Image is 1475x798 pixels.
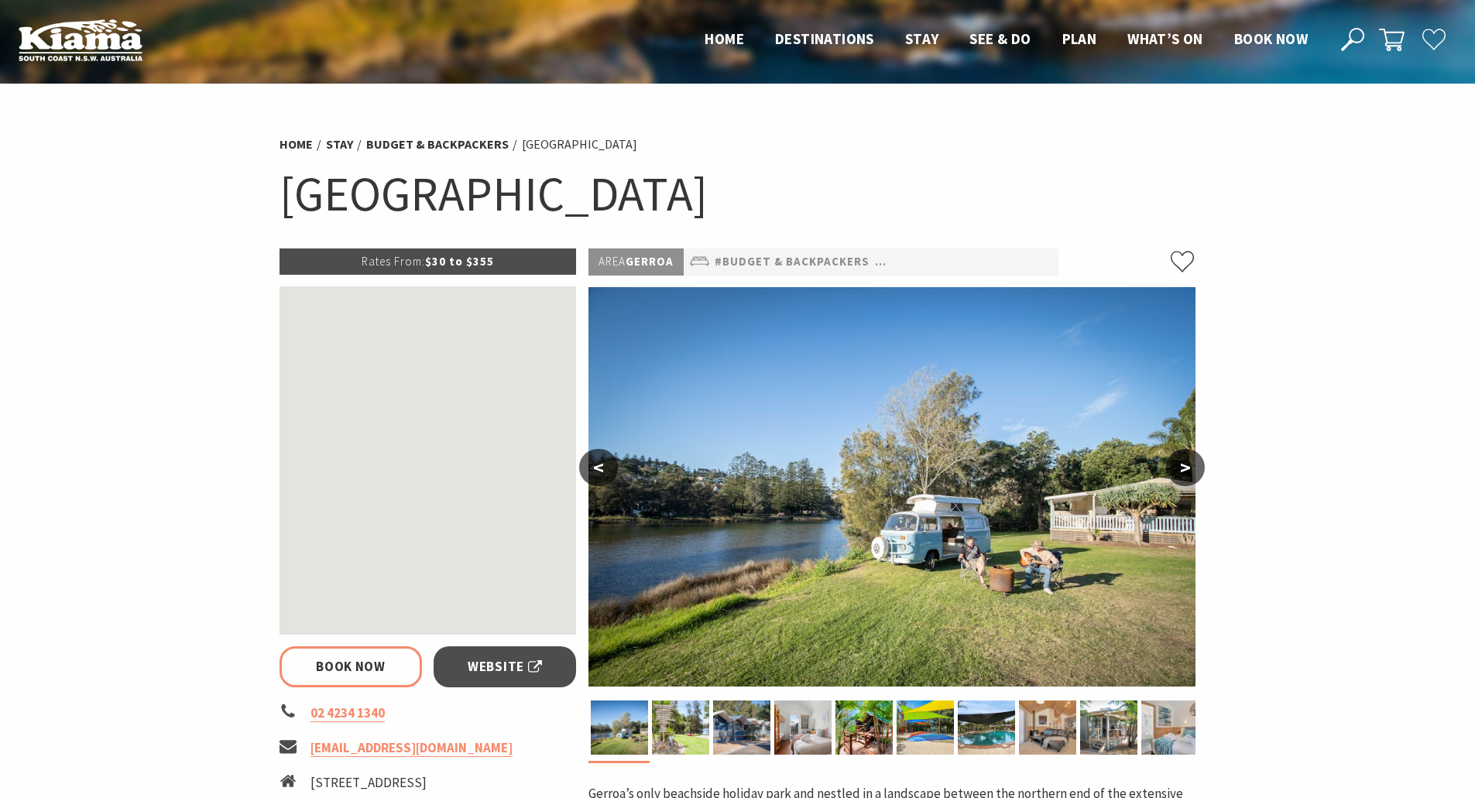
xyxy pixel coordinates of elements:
p: Gerroa [588,248,684,276]
img: Beachside Pool [958,700,1015,755]
img: jumping pillow [897,700,954,755]
span: Website [468,656,542,677]
button: > [1166,449,1205,486]
img: Combi Van, Camping, Caravanning, Sites along Crooked River at Seven Mile Beach Holiday Park [588,287,1195,687]
span: Home [705,29,744,48]
span: Book now [1234,29,1308,48]
nav: Main Menu [689,27,1323,53]
img: fireplace [1019,700,1076,755]
img: Surf shak [713,700,770,755]
a: Budget & backpackers [366,136,509,152]
a: #Camping & Holiday Parks [875,252,1044,272]
a: [EMAIL_ADDRESS][DOMAIN_NAME] [310,739,513,757]
img: shack 2 [774,700,832,755]
a: Book Now [280,646,423,687]
span: Area [599,254,626,269]
img: Safari Tents at Seven Mile Beach Holiday Park [835,700,893,755]
span: Stay [905,29,939,48]
a: #Cottages [1049,252,1120,272]
a: #Budget & backpackers [715,252,870,272]
span: See & Do [969,29,1031,48]
span: What’s On [1127,29,1203,48]
h1: [GEOGRAPHIC_DATA] [280,163,1196,225]
button: < [579,449,618,486]
span: Destinations [775,29,874,48]
li: [STREET_ADDRESS] [310,772,461,793]
img: Welcome to Seven Mile Beach Holiday Park [652,700,709,755]
img: Kiama Logo [19,19,142,61]
span: Rates From: [362,254,425,269]
img: cabin bedroom [1141,700,1199,755]
img: Couple on cabin deck at Seven Mile Beach Holiday Park [1080,700,1137,755]
p: $30 to $355 [280,248,577,275]
span: Plan [1062,29,1097,48]
a: 02 4234 1340 [310,704,385,722]
a: Stay [326,136,353,152]
a: Website [434,646,577,687]
li: [GEOGRAPHIC_DATA] [522,135,637,155]
img: Combi Van, Camping, Caravanning, Sites along Crooked River at Seven Mile Beach Holiday Park [591,700,648,755]
a: Home [280,136,313,152]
